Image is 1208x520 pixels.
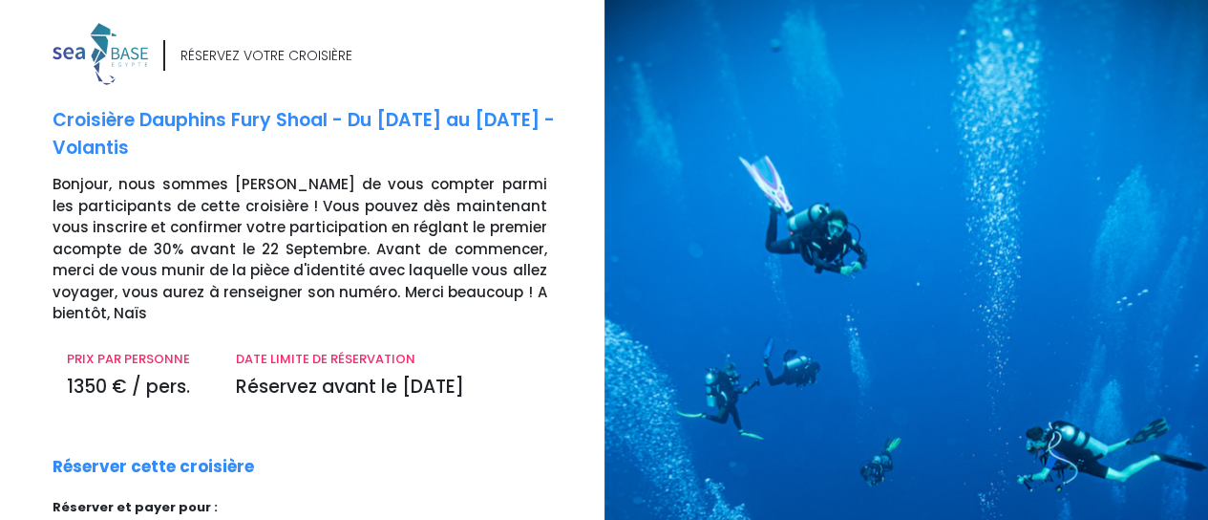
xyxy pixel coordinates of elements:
p: PRIX PAR PERSONNE [67,350,207,369]
p: Croisière Dauphins Fury Shoal - Du [DATE] au [DATE] - Volantis [53,107,590,162]
p: 1350 € / pers. [67,374,207,401]
img: logo_color1.png [53,23,148,85]
p: Réservez avant le [DATE] [236,374,546,401]
div: RÉSERVEZ VOTRE CROISIÈRE [180,46,352,66]
p: DATE LIMITE DE RÉSERVATION [236,350,546,369]
p: Réserver et payer pour : [53,498,562,517]
p: Réserver cette croisière [53,455,254,480]
p: Bonjour, nous sommes [PERSON_NAME] de vous compter parmi les participants de cette croisière ! Vo... [53,174,590,325]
